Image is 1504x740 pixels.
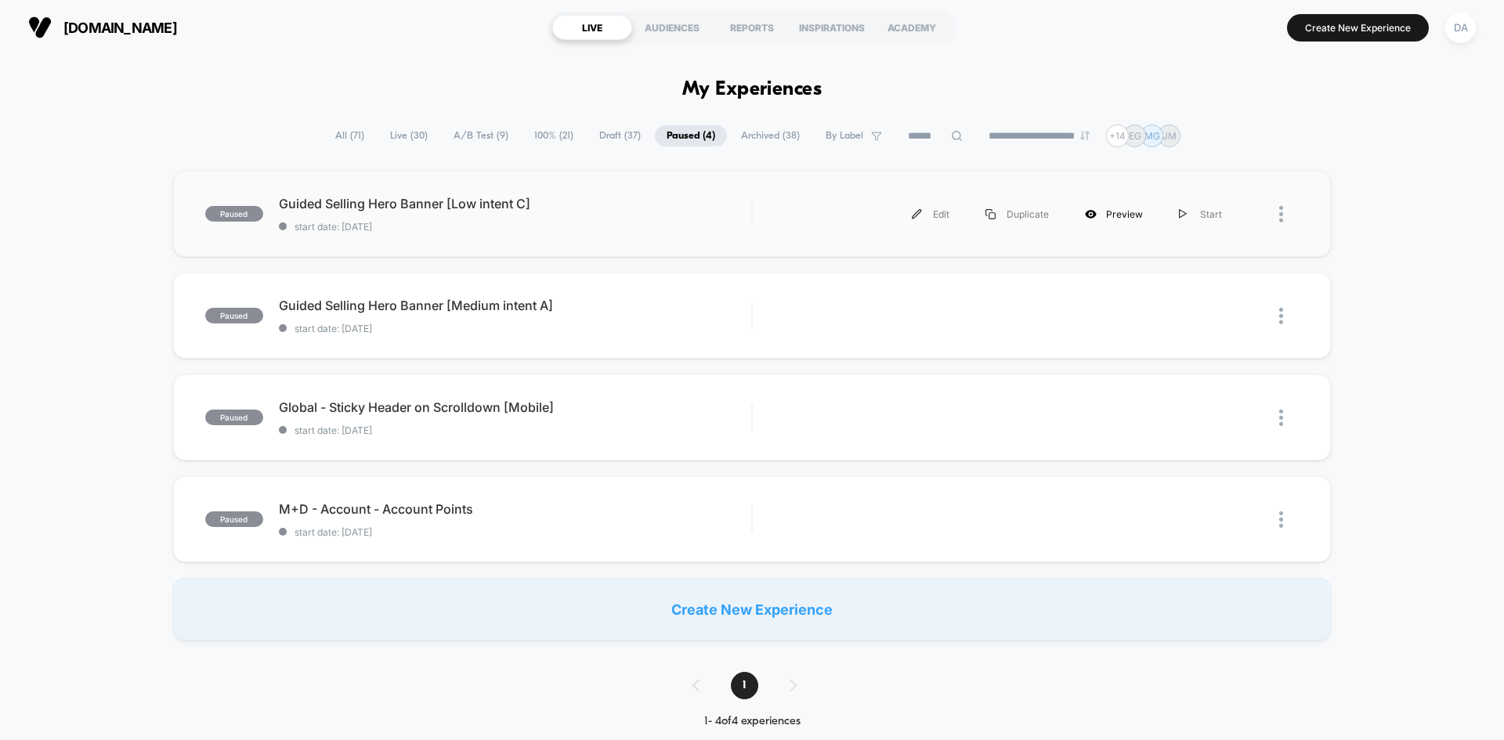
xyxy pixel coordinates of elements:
[1179,209,1187,219] img: menu
[912,209,922,219] img: menu
[1129,130,1141,142] p: EG
[279,399,751,415] span: Global - Sticky Header on Scrolldown [Mobile]
[173,578,1331,641] div: Create New Experience
[552,15,632,40] div: LIVE
[279,526,751,538] span: start date: [DATE]
[632,15,712,40] div: AUDIENCES
[587,125,653,146] span: Draft ( 37 )
[279,196,751,211] span: Guided Selling Hero Banner [Low intent C]
[894,197,967,232] div: Edit
[1067,197,1161,232] div: Preview
[1162,130,1177,142] p: JM
[442,125,520,146] span: A/B Test ( 9 )
[205,511,263,527] span: paused
[1279,511,1283,528] img: close
[792,15,872,40] div: INSPIRATIONS
[1279,308,1283,324] img: close
[205,308,263,323] span: paused
[324,125,376,146] span: All ( 71 )
[677,715,828,728] div: 1 - 4 of 4 experiences
[1161,197,1240,232] div: Start
[1080,131,1090,140] img: end
[826,130,863,142] span: By Label
[279,424,751,436] span: start date: [DATE]
[205,410,263,425] span: paused
[378,125,439,146] span: Live ( 30 )
[63,20,177,36] span: [DOMAIN_NAME]
[205,206,263,222] span: paused
[1441,12,1480,44] button: DA
[279,298,751,313] span: Guided Selling Hero Banner [Medium intent A]
[655,125,727,146] span: Paused ( 4 )
[985,209,996,219] img: menu
[1144,130,1160,142] p: MG
[712,15,792,40] div: REPORTS
[279,501,751,517] span: M+D - Account - Account Points
[1445,13,1476,43] div: DA
[1106,125,1129,147] div: + 14
[522,125,585,146] span: 100% ( 21 )
[279,323,751,334] span: start date: [DATE]
[731,672,758,699] span: 1
[967,197,1067,232] div: Duplicate
[682,78,822,101] h1: My Experiences
[1287,14,1429,42] button: Create New Experience
[1279,206,1283,222] img: close
[1279,410,1283,426] img: close
[279,221,751,233] span: start date: [DATE]
[28,16,52,39] img: Visually logo
[872,15,952,40] div: ACADEMY
[729,125,812,146] span: Archived ( 38 )
[23,15,182,40] button: [DOMAIN_NAME]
